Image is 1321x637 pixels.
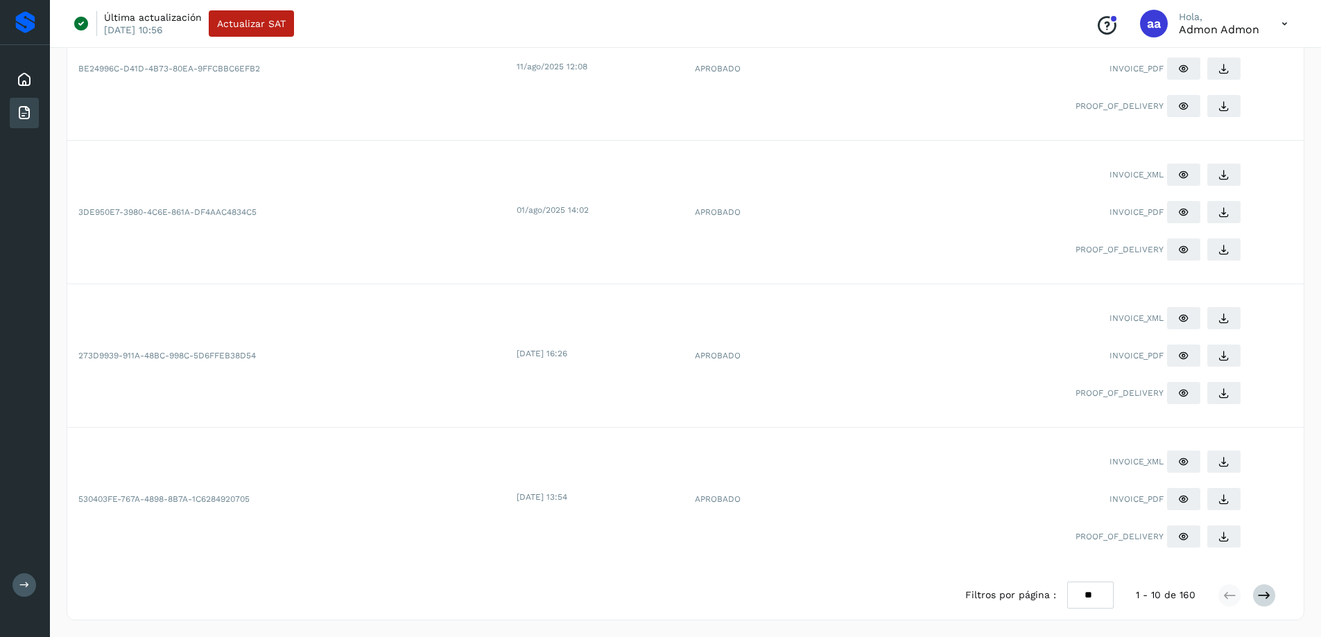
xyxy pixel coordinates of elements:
[684,284,837,428] td: APROBADO
[104,24,163,36] p: [DATE] 10:56
[217,19,286,28] span: Actualizar SAT
[1136,588,1195,602] span: 1 - 10 de 160
[1110,349,1164,362] span: INVOICE_PDF
[67,428,514,570] td: 530403FE-767A-4898-8B7A-1C6284920705
[1179,11,1259,23] p: Hola,
[684,428,837,570] td: APROBADO
[1076,100,1164,112] span: PROOF_OF_DELIVERY
[965,588,1056,602] span: Filtros por página :
[1110,206,1164,218] span: INVOICE_PDF
[10,98,39,128] div: Facturas
[1110,455,1164,468] span: INVOICE_XML
[517,347,681,360] div: [DATE] 16:26
[684,141,837,284] td: APROBADO
[104,11,202,24] p: Última actualización
[517,204,681,216] div: 01/ago/2025 14:02
[1110,62,1164,75] span: INVOICE_PDF
[1179,23,1259,36] p: admon admon
[1110,168,1164,181] span: INVOICE_XML
[10,64,39,95] div: Inicio
[67,141,514,284] td: 3DE950E7-3980-4C6E-861A-DF4AAC4834C5
[209,10,294,37] button: Actualizar SAT
[1076,387,1164,399] span: PROOF_OF_DELIVERY
[67,284,514,428] td: 273D9939-911A-48BC-998C-5D6FFEB38D54
[1110,312,1164,324] span: INVOICE_XML
[1076,243,1164,256] span: PROOF_OF_DELIVERY
[1076,530,1164,543] span: PROOF_OF_DELIVERY
[1110,493,1164,505] span: INVOICE_PDF
[517,60,681,73] div: 11/ago/2025 12:08
[517,491,681,503] div: [DATE] 13:54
